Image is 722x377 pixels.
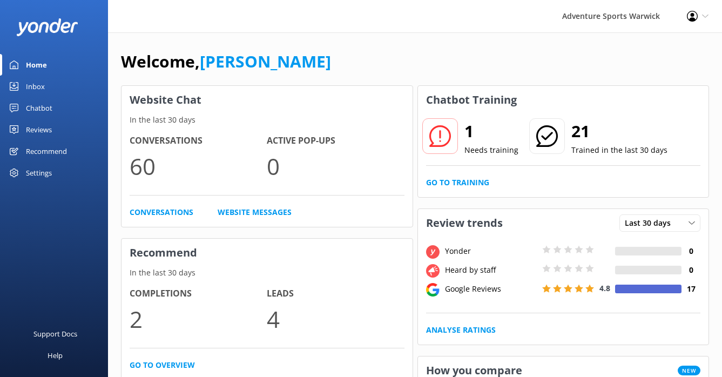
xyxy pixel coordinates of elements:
p: In the last 30 days [122,267,413,279]
div: Google Reviews [442,283,539,295]
h4: Conversations [130,134,267,148]
span: Last 30 days [625,217,677,229]
h4: 17 [681,283,700,295]
a: [PERSON_NAME] [200,50,331,72]
div: Inbox [26,76,45,97]
div: Support Docs [33,323,77,345]
div: Reviews [26,119,52,140]
div: Yonder [442,245,539,257]
p: Trained in the last 30 days [571,144,667,156]
h3: Review trends [418,209,511,237]
h3: Recommend [122,239,413,267]
img: yonder-white-logo.png [16,18,78,36]
h4: Active Pop-ups [267,134,404,148]
a: Go to Training [426,177,489,188]
p: 2 [130,301,267,337]
div: Heard by staff [442,264,539,276]
a: Go to overview [130,359,195,371]
h2: 21 [571,118,667,144]
div: Recommend [26,140,67,162]
div: Chatbot [26,97,52,119]
h4: 0 [681,245,700,257]
p: In the last 30 days [122,114,413,126]
h3: Website Chat [122,86,413,114]
h4: Leads [267,287,404,301]
div: Help [48,345,63,366]
div: Settings [26,162,52,184]
h1: Welcome, [121,49,331,75]
a: Website Messages [218,206,292,218]
a: Analyse Ratings [426,324,496,336]
p: Needs training [464,144,518,156]
h2: 1 [464,118,518,144]
h4: 0 [681,264,700,276]
span: 4.8 [599,283,610,293]
a: Conversations [130,206,193,218]
p: 0 [267,148,404,184]
span: New [678,366,700,375]
div: Home [26,54,47,76]
p: 60 [130,148,267,184]
h3: Chatbot Training [418,86,525,114]
h4: Completions [130,287,267,301]
p: 4 [267,301,404,337]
